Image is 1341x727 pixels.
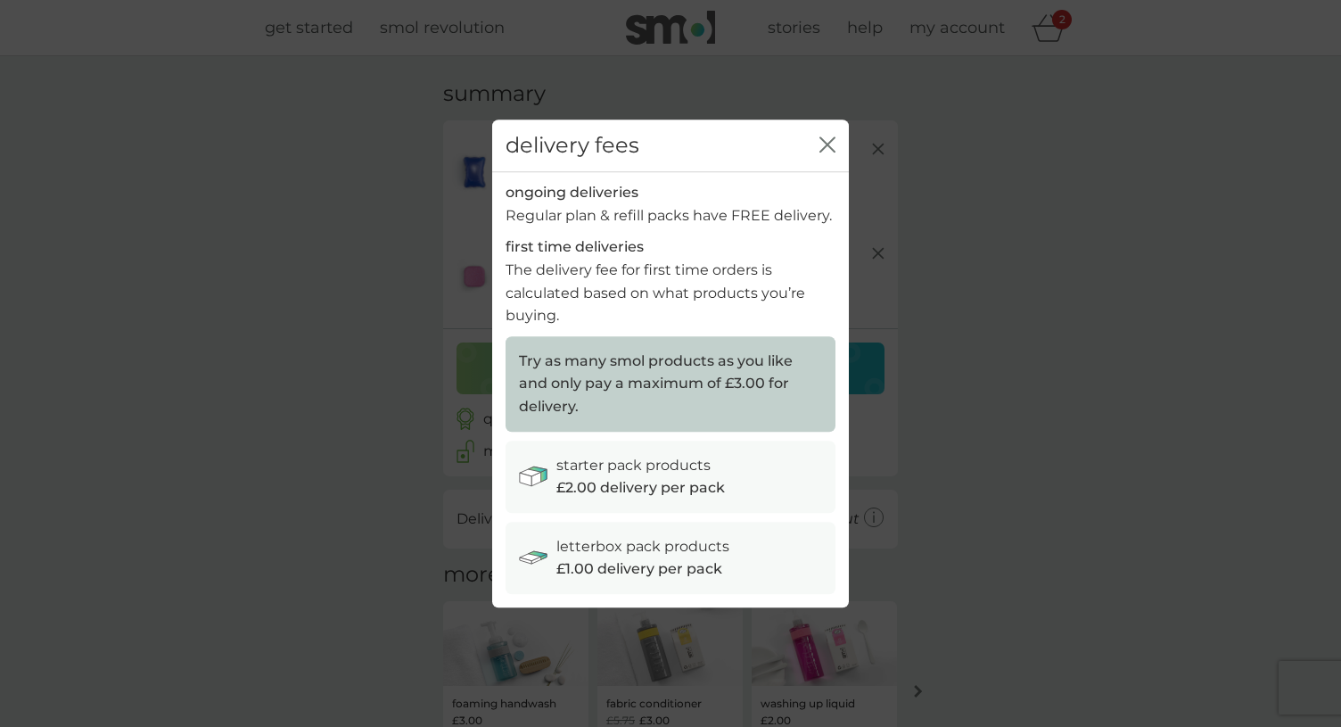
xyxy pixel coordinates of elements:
h2: delivery fees [506,133,639,159]
p: Try as many smol products as you like and only pay a maximum of £3.00 for delivery. [519,350,822,418]
p: ongoing deliveries [506,182,638,205]
p: starter pack products [556,454,711,477]
p: first time deliveries [506,236,644,260]
p: £1.00 delivery per pack [556,558,722,582]
p: letterbox pack products [556,535,729,558]
p: £2.00 delivery per pack [556,476,725,500]
p: The delivery fee for first time orders is calculated based on what products you’re buying. [506,259,835,327]
button: close [819,136,835,155]
p: Regular plan & refill packs have FREE delivery. [506,204,832,227]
